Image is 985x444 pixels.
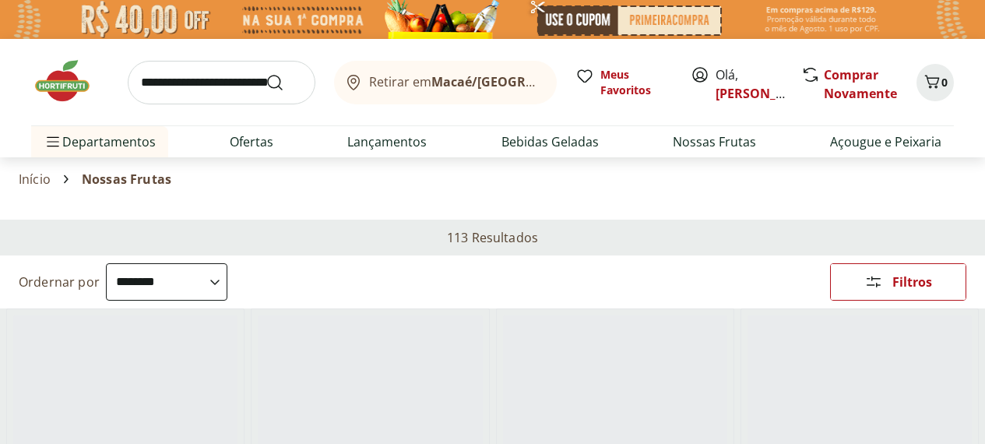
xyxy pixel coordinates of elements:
[447,229,538,246] h2: 113 Resultados
[941,75,948,90] span: 0
[916,64,954,101] button: Carrinho
[369,75,541,89] span: Retirar em
[864,273,883,291] svg: Abrir Filtros
[31,58,109,104] img: Hortifruti
[824,66,897,102] a: Comprar Novamente
[716,85,817,102] a: [PERSON_NAME]
[431,73,606,90] b: Macaé/[GEOGRAPHIC_DATA]
[44,123,62,160] button: Menu
[501,132,599,151] a: Bebidas Geladas
[19,273,100,291] label: Ordernar por
[716,65,785,103] span: Olá,
[830,263,966,301] button: Filtros
[19,172,51,186] a: Início
[347,132,427,151] a: Lançamentos
[230,132,273,151] a: Ofertas
[82,172,171,186] span: Nossas Frutas
[673,132,756,151] a: Nossas Frutas
[266,73,303,92] button: Submit Search
[334,61,557,104] button: Retirar emMacaé/[GEOGRAPHIC_DATA]
[892,276,932,288] span: Filtros
[600,67,672,98] span: Meus Favoritos
[44,123,156,160] span: Departamentos
[830,132,941,151] a: Açougue e Peixaria
[128,61,315,104] input: search
[575,67,672,98] a: Meus Favoritos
